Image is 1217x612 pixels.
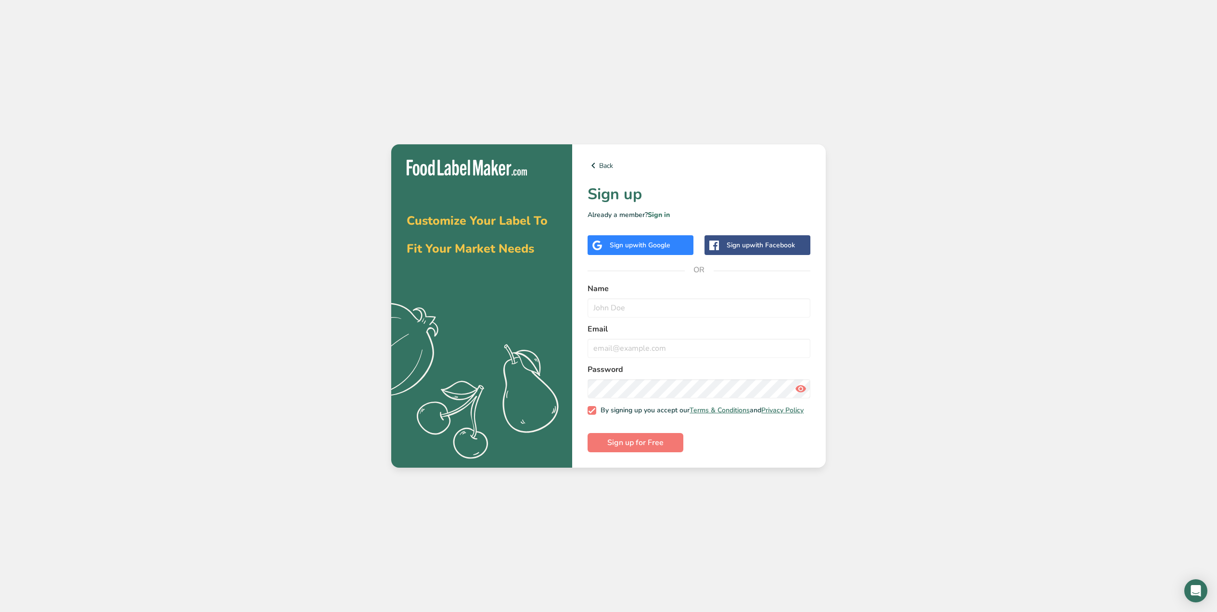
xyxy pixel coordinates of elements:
[407,160,527,176] img: Food Label Maker
[588,339,810,358] input: email@example.com
[588,183,810,206] h1: Sign up
[750,241,795,250] span: with Facebook
[588,210,810,220] p: Already a member?
[690,406,750,415] a: Terms & Conditions
[407,213,548,257] span: Customize Your Label To Fit Your Market Needs
[588,323,810,335] label: Email
[588,433,683,452] button: Sign up for Free
[610,240,670,250] div: Sign up
[588,160,810,171] a: Back
[588,364,810,375] label: Password
[633,241,670,250] span: with Google
[596,406,804,415] span: By signing up you accept our and
[761,406,804,415] a: Privacy Policy
[588,283,810,294] label: Name
[727,240,795,250] div: Sign up
[1184,579,1207,602] div: Open Intercom Messenger
[607,437,664,448] span: Sign up for Free
[648,210,670,219] a: Sign in
[685,255,714,284] span: OR
[588,298,810,318] input: John Doe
